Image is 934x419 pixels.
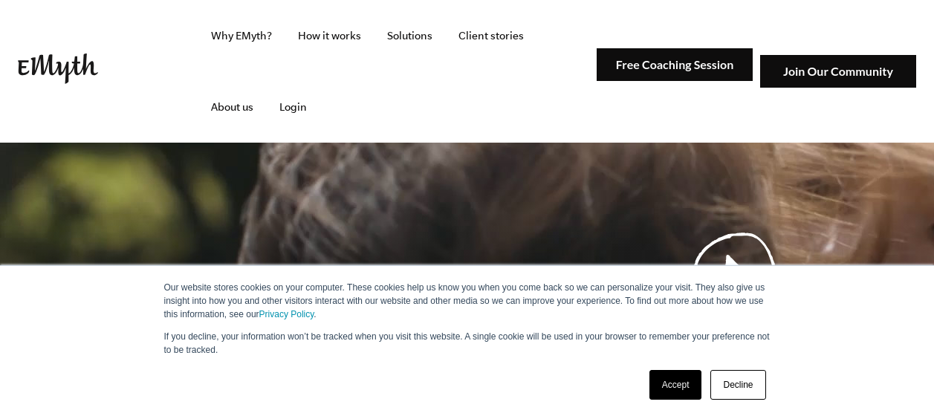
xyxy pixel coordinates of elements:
[554,232,916,368] a: See why most businessesdon't work andwhat to do about it
[199,71,265,143] a: About us
[597,48,753,82] img: Free Coaching Session
[693,232,776,310] img: Play Video
[267,71,319,143] a: Login
[164,330,771,357] p: If you decline, your information won’t be tracked when you visit this website. A single cookie wi...
[18,53,98,84] img: EMyth
[710,370,765,400] a: Decline
[18,262,554,328] h1: "Work on it, not in it."
[649,370,702,400] a: Accept
[259,309,314,319] a: Privacy Policy
[760,55,916,88] img: Join Our Community
[164,281,771,321] p: Our website stores cookies on your computer. These cookies help us know you when you come back so...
